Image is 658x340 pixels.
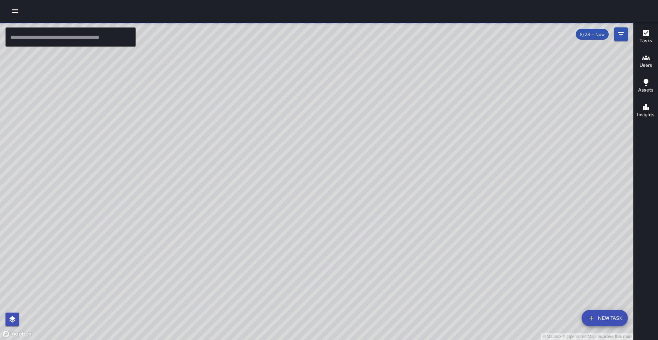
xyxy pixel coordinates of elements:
[639,37,652,45] h6: Tasks
[634,49,658,74] button: Users
[614,27,628,41] button: Filters
[639,62,652,69] h6: Users
[638,86,654,94] h6: Assets
[637,111,655,119] h6: Insights
[634,74,658,99] button: Assets
[582,310,628,326] button: New Task
[576,32,609,37] span: 8/28 — Now
[634,99,658,123] button: Insights
[634,25,658,49] button: Tasks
